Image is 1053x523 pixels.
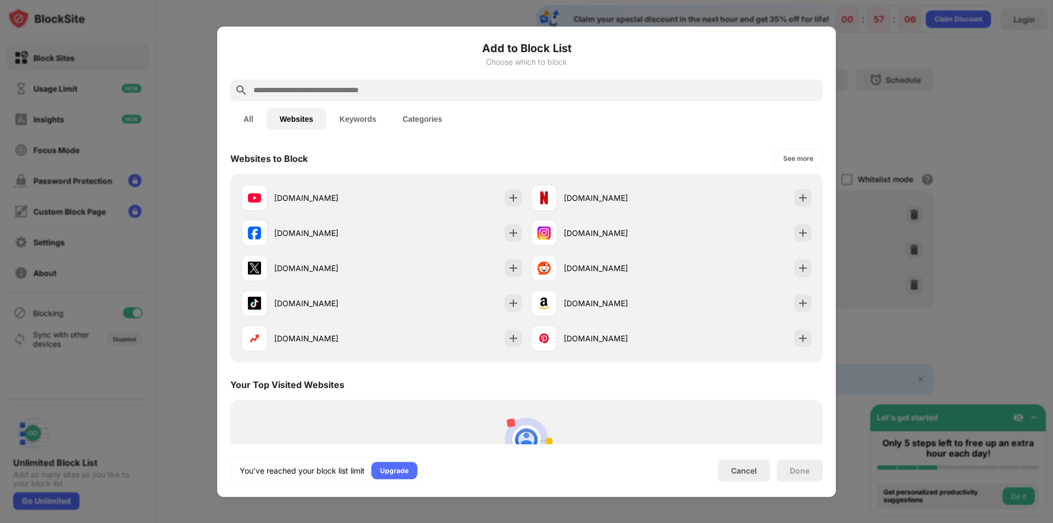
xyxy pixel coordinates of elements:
[274,262,382,274] div: [DOMAIN_NAME]
[783,153,813,164] div: See more
[240,465,365,476] div: You’ve reached your block list limit
[564,192,671,204] div: [DOMAIN_NAME]
[564,333,671,344] div: [DOMAIN_NAME]
[500,413,553,465] img: personal-suggestions.svg
[230,57,823,66] div: Choose which to block
[537,261,551,274] img: favicons
[389,108,455,130] button: Categories
[537,226,551,239] img: favicons
[248,331,261,345] img: favicons
[326,108,389,130] button: Keywords
[537,296,551,310] img: favicons
[230,108,267,130] button: All
[230,379,344,390] div: Your Top Visited Websites
[564,262,671,274] div: [DOMAIN_NAME]
[274,192,382,204] div: [DOMAIN_NAME]
[248,191,261,204] img: favicons
[274,297,382,309] div: [DOMAIN_NAME]
[248,226,261,239] img: favicons
[731,466,757,475] div: Cancel
[230,40,823,56] h6: Add to Block List
[267,108,326,130] button: Websites
[274,333,382,344] div: [DOMAIN_NAME]
[248,261,261,274] img: favicons
[564,297,671,309] div: [DOMAIN_NAME]
[230,153,308,164] div: Websites to Block
[380,465,409,476] div: Upgrade
[790,466,809,475] div: Done
[537,331,551,345] img: favicons
[235,83,248,97] img: search.svg
[274,227,382,239] div: [DOMAIN_NAME]
[537,191,551,204] img: favicons
[248,296,261,310] img: favicons
[564,227,671,239] div: [DOMAIN_NAME]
